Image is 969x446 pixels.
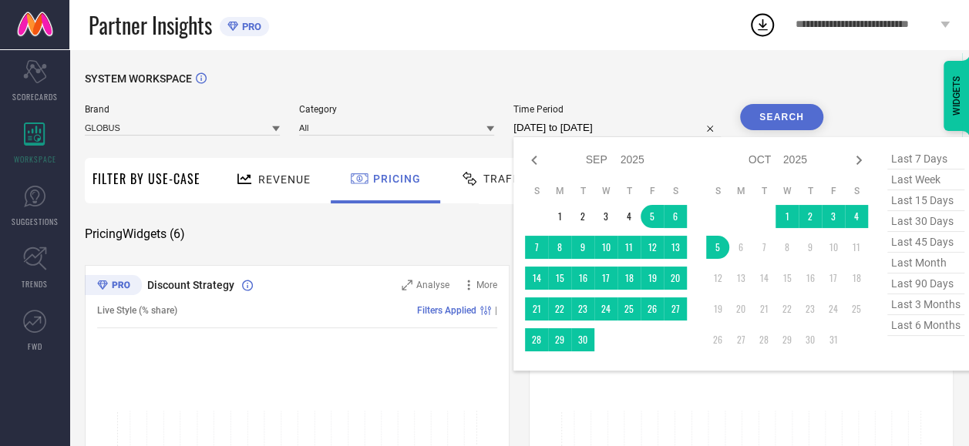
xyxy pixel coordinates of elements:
td: Mon Oct 27 2025 [729,328,752,351]
td: Tue Sep 30 2025 [571,328,594,351]
svg: Zoom [402,280,412,290]
span: Brand [85,104,280,115]
td: Thu Sep 18 2025 [617,267,641,290]
span: Live Style (% share) [97,305,177,316]
td: Mon Sep 01 2025 [548,205,571,228]
td: Fri Oct 10 2025 [822,236,845,259]
td: Sat Oct 04 2025 [845,205,868,228]
span: Pricing [373,173,421,185]
td: Mon Sep 08 2025 [548,236,571,259]
td: Sun Oct 19 2025 [706,297,729,320]
span: Partner Insights [89,9,212,41]
td: Thu Oct 09 2025 [799,236,822,259]
td: Tue Sep 23 2025 [571,297,594,320]
td: Fri Oct 31 2025 [822,328,845,351]
td: Sun Sep 07 2025 [525,236,548,259]
td: Mon Oct 13 2025 [729,267,752,290]
td: Fri Oct 17 2025 [822,267,845,290]
span: PRO [238,21,261,32]
div: Previous month [525,151,543,169]
span: Analyse [416,280,449,290]
div: Open download list [749,11,776,39]
td: Tue Oct 28 2025 [752,328,776,351]
td: Wed Sep 24 2025 [594,297,617,320]
span: SUGGESTIONS [12,216,59,227]
td: Sat Sep 13 2025 [664,236,687,259]
td: Thu Oct 30 2025 [799,328,822,351]
th: Wednesday [594,185,617,197]
td: Wed Oct 29 2025 [776,328,799,351]
td: Wed Sep 17 2025 [594,267,617,290]
td: Tue Sep 02 2025 [571,205,594,228]
span: Category [299,104,494,115]
td: Fri Oct 24 2025 [822,297,845,320]
span: More [476,280,497,290]
th: Monday [548,185,571,197]
span: last 3 months [887,294,964,315]
td: Thu Oct 23 2025 [799,297,822,320]
th: Monday [729,185,752,197]
span: last 90 days [887,273,964,294]
span: Discount Strategy [147,279,234,291]
input: Select time period [513,119,721,137]
th: Thursday [617,185,641,197]
th: Tuesday [571,185,594,197]
td: Mon Sep 15 2025 [548,267,571,290]
td: Tue Oct 21 2025 [752,297,776,320]
td: Fri Sep 19 2025 [641,267,664,290]
th: Friday [641,185,664,197]
td: Thu Oct 16 2025 [799,267,822,290]
td: Sun Sep 28 2025 [525,328,548,351]
td: Fri Oct 03 2025 [822,205,845,228]
td: Wed Oct 15 2025 [776,267,799,290]
span: last 30 days [887,211,964,232]
button: Search [740,104,823,130]
td: Thu Sep 25 2025 [617,297,641,320]
span: last 7 days [887,149,964,169]
td: Sun Oct 12 2025 [706,267,729,290]
span: Traffic [483,173,531,185]
span: FWD [28,340,42,352]
td: Mon Sep 22 2025 [548,297,571,320]
td: Tue Sep 09 2025 [571,236,594,259]
span: last 6 months [887,315,964,336]
span: last week [887,169,964,190]
td: Sun Oct 05 2025 [706,236,729,259]
td: Thu Oct 02 2025 [799,205,822,228]
td: Fri Sep 12 2025 [641,236,664,259]
span: last month [887,253,964,273]
td: Wed Sep 03 2025 [594,205,617,228]
td: Wed Sep 10 2025 [594,236,617,259]
td: Tue Oct 14 2025 [752,267,776,290]
span: SYSTEM WORKSPACE [85,72,192,85]
td: Thu Sep 04 2025 [617,205,641,228]
td: Sun Oct 26 2025 [706,328,729,351]
td: Sat Oct 18 2025 [845,267,868,290]
td: Sat Sep 27 2025 [664,297,687,320]
span: Time Period [513,104,721,115]
td: Wed Oct 22 2025 [776,297,799,320]
th: Tuesday [752,185,776,197]
span: SCORECARDS [12,91,58,102]
div: Next month [850,151,868,169]
span: last 15 days [887,190,964,211]
td: Sat Oct 11 2025 [845,236,868,259]
span: Filters Applied [417,305,476,316]
td: Sat Sep 20 2025 [664,267,687,290]
th: Thursday [799,185,822,197]
div: Premium [85,275,142,298]
td: Tue Sep 16 2025 [571,267,594,290]
td: Mon Oct 06 2025 [729,236,752,259]
td: Wed Oct 08 2025 [776,236,799,259]
td: Mon Oct 20 2025 [729,297,752,320]
span: | [495,305,497,316]
td: Sun Sep 14 2025 [525,267,548,290]
th: Wednesday [776,185,799,197]
td: Sat Oct 25 2025 [845,297,868,320]
td: Wed Oct 01 2025 [776,205,799,228]
th: Sunday [706,185,729,197]
span: TRENDS [22,278,48,290]
td: Thu Sep 11 2025 [617,236,641,259]
th: Saturday [845,185,868,197]
span: Revenue [258,173,311,186]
